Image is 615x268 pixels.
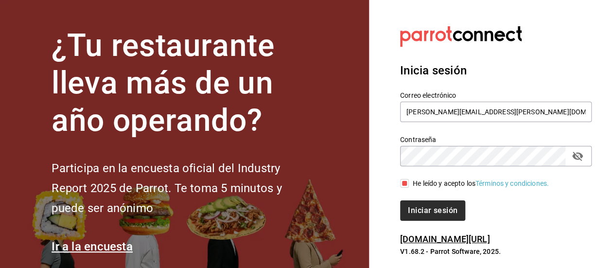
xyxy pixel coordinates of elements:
[52,240,133,253] a: Ir a la encuesta
[400,200,465,221] button: Iniciar sesión
[569,148,586,164] button: passwordField
[400,234,490,244] a: [DOMAIN_NAME][URL]
[475,179,549,187] a: Términos y condiciones.
[400,247,592,256] p: V1.68.2 - Parrot Software, 2025.
[400,102,592,122] input: Ingresa tu correo electrónico
[52,27,314,139] h1: ¿Tu restaurante lleva más de un año operando?
[52,159,314,218] h2: Participa en la encuesta oficial del Industry Report 2025 de Parrot. Te toma 5 minutos y puede se...
[400,62,592,79] h3: Inicia sesión
[413,179,549,189] div: He leído y acepto los
[400,136,592,143] label: Contraseña
[400,92,592,99] label: Correo electrónico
